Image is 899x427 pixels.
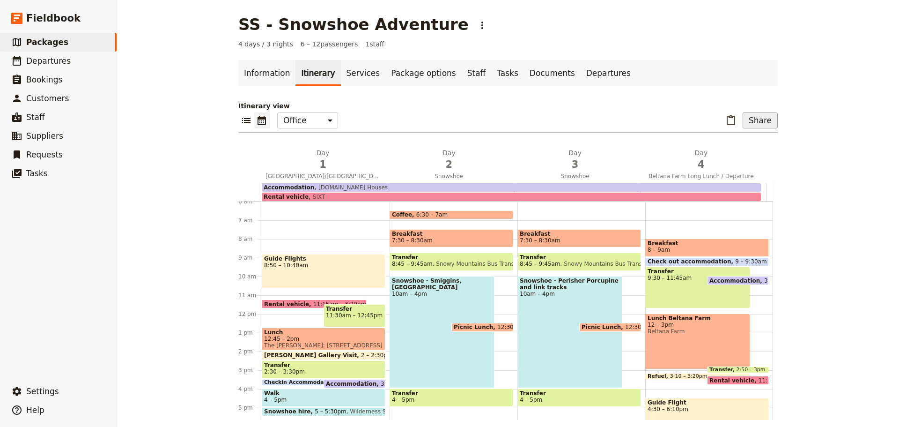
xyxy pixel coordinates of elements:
span: Rental vehicle [264,301,313,307]
div: Lunch12:45 – 2pmThe [PERSON_NAME]: [STREET_ADDRESS] [262,328,385,351]
button: Day1[GEOGRAPHIC_DATA]/[GEOGRAPHIC_DATA] [262,148,388,183]
div: Accommodation3:30pm – 10am [707,276,769,285]
span: Transfer [326,306,383,312]
span: Bookings [26,75,62,84]
div: Refuel3:10 – 3:20pm [645,373,750,380]
a: Package options [385,60,461,86]
span: [PERSON_NAME] Gallery Visit [264,352,361,359]
span: SIXT [309,194,325,200]
span: 3:30pm – 10am [381,381,425,387]
div: 3 pm [238,367,262,374]
span: 10am – 4pm [520,291,620,297]
div: Lunch Beltana Farm12 – 3pmBeltana Farm [645,314,750,369]
div: 4 pm [238,385,262,393]
span: Picnic Lunch [582,324,625,330]
span: 4 – 5pm [264,397,287,403]
span: 5 – 5:30pm [315,408,346,415]
span: Transfer [392,254,511,261]
span: 2:30 – 3:30pm [264,368,305,375]
span: 4 days / 3 nights [238,39,293,49]
span: Transfer [392,390,511,397]
div: [PERSON_NAME] Gallery Visit2 – 2:30pm [262,351,385,360]
h1: SS - Snowshoe Adventure [238,15,469,34]
span: 2:50 – 3pm [737,367,766,373]
h2: Day [391,148,506,172]
div: Transfer2:30 – 3:30pm [262,360,385,379]
span: Transfer [264,362,383,368]
span: The [PERSON_NAME]: [STREET_ADDRESS] [264,342,383,349]
span: Requests [26,150,63,159]
span: 8:50 – 10:40am [264,262,383,269]
span: Fieldbook [26,11,81,25]
div: Transfer4 – 5pm [390,389,513,407]
div: Accommodation3:30pm – 10am [324,379,385,388]
span: Departures [26,56,71,66]
span: 1 [265,157,380,172]
span: 6:30 – 7am [416,211,448,218]
span: 8 – 9am [648,247,670,253]
div: Checkin Accommodation3:30 – 3:45pm [262,379,367,386]
div: 12 pm [238,310,262,318]
div: Coffee6:30 – 7am [390,210,513,219]
span: Rental vehicle [264,194,309,200]
span: 8:45 – 9:45am [520,261,560,267]
a: Documents [524,60,581,86]
a: Tasks [491,60,524,86]
div: Transfer4 – 5pm [517,389,641,407]
div: Rental vehicle11:15am – 3:20pmSIXT [262,300,367,308]
a: Staff [462,60,492,86]
span: 7:30 – 8:30am [392,237,433,244]
a: Information [238,60,295,86]
span: 4 – 5pm [520,397,542,403]
div: 10 am [238,273,262,280]
span: Walk [264,390,383,397]
span: Help [26,405,44,415]
span: 4 – 5pm [392,397,414,403]
div: 11 am [238,292,262,299]
span: Transfer [709,367,737,373]
span: 4:30 – 6:10pm [648,406,766,412]
h2: Day [644,148,759,172]
div: Transfer8:45 – 9:45amSnowy Mountains Bus Transfer [517,253,641,271]
span: Accommodation [709,277,764,284]
div: Rental vehicle11:15am – 3:20pm [707,376,769,385]
span: 11:15am – 3:20pm [313,301,367,307]
span: Picnic Lunch [454,324,497,330]
span: 12:30 – 1pm [497,324,532,330]
span: 11:30am – 12:45pm [326,312,383,319]
div: Transfer2:50 – 3pm [707,367,769,373]
div: 8 am [238,235,262,243]
a: Itinerary [295,60,340,86]
span: Snowshoe [514,172,636,180]
a: Services [341,60,386,86]
div: Snowshoe hire5 – 5:30pmWilderness Sports [262,407,385,416]
span: Guide Flight [648,399,766,406]
button: Share [743,112,778,128]
span: 8:45 – 9:45am [392,261,433,267]
span: Customers [26,94,69,103]
span: Tasks [26,169,48,178]
div: Snowshoe - Perisher Porcupine and link tracks10am – 4pm [517,276,622,388]
span: Check out accommodation [648,258,735,265]
span: Suppliers [26,131,63,141]
button: Paste itinerary item [723,112,739,128]
span: Settings [26,387,59,396]
span: Beltana Farm Long Lunch / Departure [640,172,762,180]
div: Breakfast7:30 – 8:30am [517,229,641,247]
span: Coffee [392,211,416,218]
button: Actions [474,17,490,33]
span: 2 [391,157,506,172]
span: Snowshoe [388,172,510,180]
div: Picnic Lunch12:30 – 1pm [579,323,641,332]
span: [GEOGRAPHIC_DATA]/[GEOGRAPHIC_DATA] [262,172,384,180]
span: Refuel [648,374,670,379]
button: Day3Snowshoe [514,148,640,183]
span: Transfer [648,268,748,275]
span: Breakfast [648,240,766,247]
span: Transfer [520,254,639,261]
p: Itinerary view [238,101,778,111]
button: Day2Snowshoe [388,148,514,183]
span: Snowy Mountains Bus Transfer [560,261,650,267]
span: Guide Flights [264,255,383,262]
span: 10am – 4pm [392,291,492,297]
